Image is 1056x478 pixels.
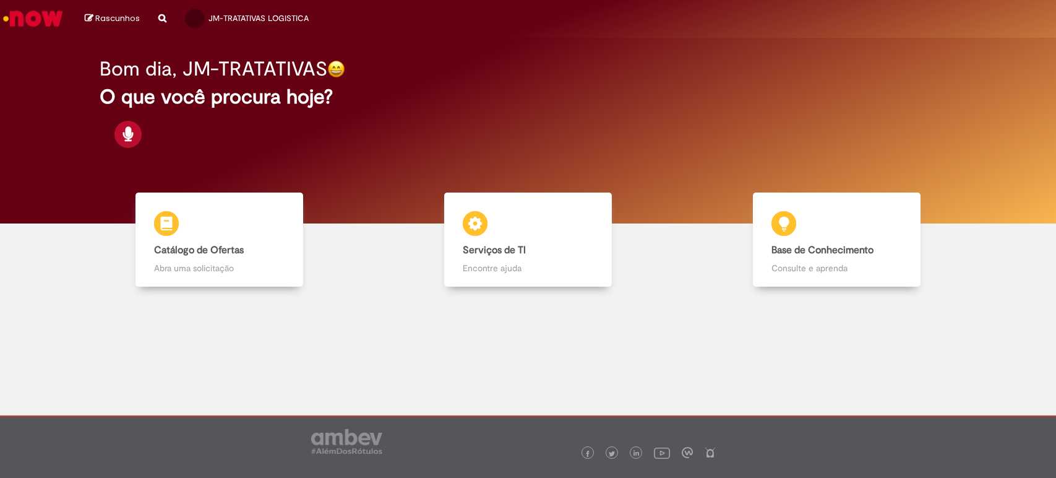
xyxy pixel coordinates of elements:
img: logo_footer_facebook.png [585,451,591,457]
p: Encontre ajuda [463,262,593,274]
b: Catálogo de Ofertas [154,244,244,256]
span: JM-TRATATIVAS LOGISTICA [208,13,309,24]
h2: O que você procura hoje? [100,86,956,108]
p: Consulte e aprenda [771,262,901,274]
img: happy-face.png [327,60,345,78]
a: Catálogo de Ofertas Abra uma solicitação [65,193,374,287]
a: Serviços de TI Encontre ajuda [374,193,682,287]
img: logo_footer_youtube.png [654,445,670,461]
img: logo_footer_twitter.png [609,451,615,457]
img: logo_footer_linkedin.png [633,450,640,458]
b: Serviços de TI [463,244,526,256]
a: Rascunhos [85,13,140,25]
img: logo_footer_naosei.png [705,447,716,458]
img: logo_footer_ambev_rotulo_gray.png [311,429,382,454]
img: logo_footer_workplace.png [682,447,693,458]
p: Abra uma solicitação [154,262,284,274]
a: Base de Conhecimento Consulte e aprenda [682,193,991,287]
span: Rascunhos [95,12,140,24]
h2: Bom dia, JM-TRATATIVAS [100,58,327,80]
img: ServiceNow [1,6,65,31]
b: Base de Conhecimento [771,244,874,256]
